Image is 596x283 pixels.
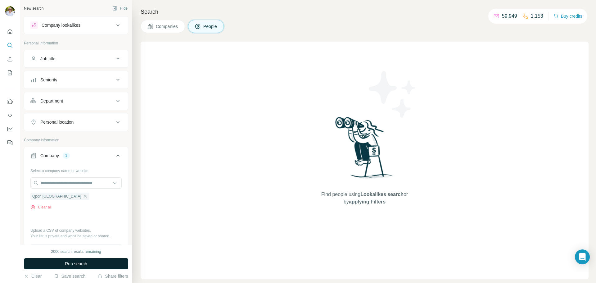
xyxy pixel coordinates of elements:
[553,12,582,21] button: Buy credits
[24,137,128,143] p: Company information
[156,23,178,30] span: Companies
[24,18,128,33] button: Company lookalikes
[5,26,15,37] button: Quick start
[40,119,74,125] div: Personal location
[365,66,421,122] img: Surfe Illustration - Stars
[42,22,80,28] div: Company lookalikes
[575,249,590,264] div: Open Intercom Messenger
[5,67,15,78] button: My lists
[5,123,15,135] button: Dashboard
[40,153,59,159] div: Company
[32,194,81,199] span: Qpon [GEOGRAPHIC_DATA]
[5,110,15,121] button: Use Surfe API
[30,244,122,255] button: Upload a list of companies
[315,191,414,206] span: Find people using or by
[5,96,15,107] button: Use Surfe on LinkedIn
[332,115,397,185] img: Surfe Illustration - Woman searching with binoculars
[54,273,85,279] button: Save search
[30,228,122,233] p: Upload a CSV of company websites.
[5,6,15,16] img: Avatar
[5,53,15,65] button: Enrich CSV
[141,7,589,16] h4: Search
[24,148,128,166] button: Company1
[531,12,543,20] p: 1,153
[97,273,128,279] button: Share filters
[349,199,386,204] span: applying Filters
[40,98,63,104] div: Department
[40,77,57,83] div: Seniority
[24,6,43,11] div: New search
[40,56,55,62] div: Job title
[63,153,70,158] div: 1
[502,12,517,20] p: 59,949
[108,4,132,13] button: Hide
[30,233,122,239] p: Your list is private and won't be saved or shared.
[5,40,15,51] button: Search
[30,166,122,174] div: Select a company name or website
[24,258,128,269] button: Run search
[24,40,128,46] p: Personal information
[24,94,128,108] button: Department
[51,249,101,254] div: 2000 search results remaining
[360,192,404,197] span: Lookalikes search
[203,23,218,30] span: People
[24,273,42,279] button: Clear
[5,137,15,148] button: Feedback
[24,51,128,66] button: Job title
[65,261,87,267] span: Run search
[24,115,128,130] button: Personal location
[30,204,52,210] button: Clear all
[24,72,128,87] button: Seniority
